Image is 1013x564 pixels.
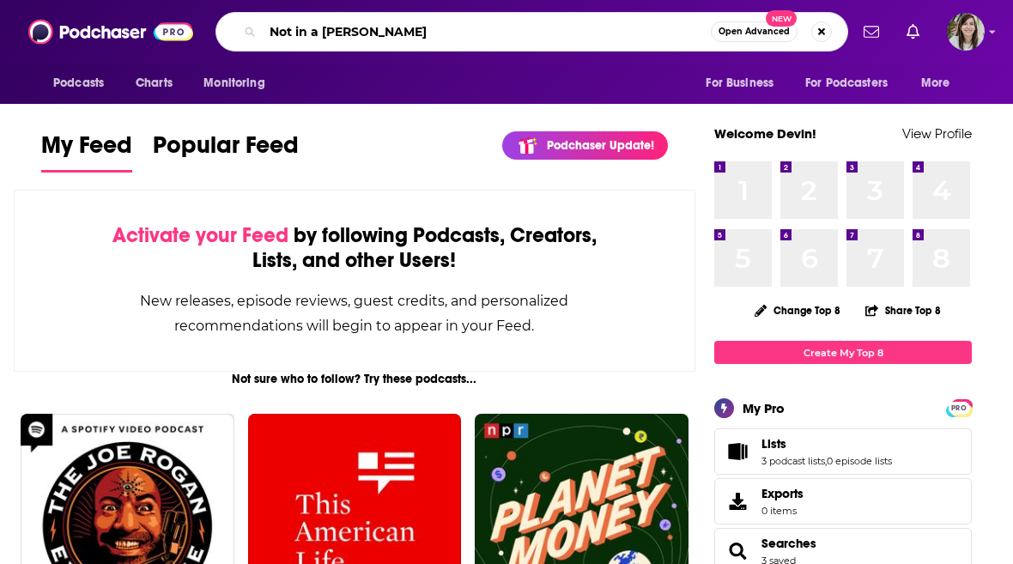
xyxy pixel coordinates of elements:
[706,71,773,95] span: For Business
[694,67,795,100] button: open menu
[41,130,132,170] span: My Feed
[124,67,183,100] a: Charts
[805,71,888,95] span: For Podcasters
[41,67,126,100] button: open menu
[720,489,755,513] span: Exports
[761,436,786,452] span: Lists
[714,341,972,364] a: Create My Top 8
[864,294,942,327] button: Share Top 8
[947,13,985,51] span: Logged in as devinandrade
[711,21,798,42] button: Open AdvancedNew
[547,138,654,153] p: Podchaser Update!
[761,455,825,467] a: 3 podcast lists
[720,440,755,464] a: Lists
[744,300,851,321] button: Change Top 8
[766,10,797,27] span: New
[136,71,173,95] span: Charts
[947,13,985,51] img: User Profile
[28,15,193,48] img: Podchaser - Follow, Share and Rate Podcasts
[857,17,886,46] a: Show notifications dropdown
[761,486,804,501] span: Exports
[263,18,711,45] input: Search podcasts, credits, & more...
[949,402,969,415] span: PRO
[902,125,972,142] a: View Profile
[743,400,785,416] div: My Pro
[949,401,969,414] a: PRO
[921,71,950,95] span: More
[909,67,972,100] button: open menu
[761,505,804,517] span: 0 items
[714,428,972,475] span: Lists
[947,13,985,51] button: Show profile menu
[53,71,104,95] span: Podcasts
[100,223,609,273] div: by following Podcasts, Creators, Lists, and other Users!
[794,67,913,100] button: open menu
[14,372,695,386] div: Not sure who to follow? Try these podcasts...
[41,130,132,173] a: My Feed
[720,539,755,563] a: Searches
[112,222,288,248] span: Activate your Feed
[191,67,287,100] button: open menu
[153,130,299,170] span: Popular Feed
[827,455,892,467] a: 0 episode lists
[203,71,264,95] span: Monitoring
[761,436,892,452] a: Lists
[100,288,609,338] div: New releases, episode reviews, guest credits, and personalized recommendations will begin to appe...
[825,455,827,467] span: ,
[714,478,972,525] a: Exports
[761,536,816,551] a: Searches
[719,27,790,36] span: Open Advanced
[215,12,848,52] div: Search podcasts, credits, & more...
[714,125,816,142] a: Welcome Devin!
[153,130,299,173] a: Popular Feed
[900,17,926,46] a: Show notifications dropdown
